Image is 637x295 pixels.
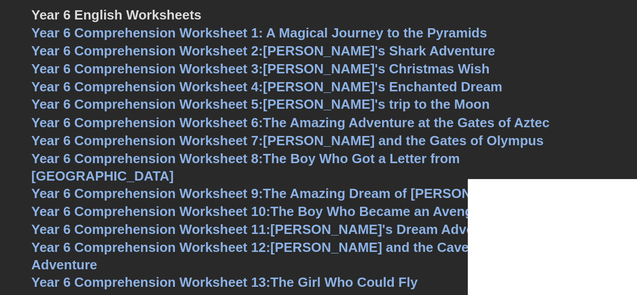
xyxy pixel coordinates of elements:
a: Year 6 Comprehension Worksheet 10:The Boy Who Became an Avenger [31,203,486,219]
span: Year 6 Comprehension Worksheet 8: [31,150,263,166]
span: Year 6 Comprehension Worksheet 2: [31,43,263,58]
span: Year 6 Comprehension Worksheet 9: [31,185,263,201]
span: Year 6 Comprehension Worksheet 11: [31,221,270,237]
a: Year 6 Comprehension Worksheet 1: A Magical Journey to the Pyramids [31,25,487,41]
span: Year 6 Comprehension Worksheet 7: [31,132,263,148]
a: Year 6 Comprehension Worksheet 13:The Girl Who Could Fly [31,274,417,289]
span: Year 6 Comprehension Worksheet 5: [31,96,263,112]
a: Year 6 Comprehension Worksheet 8:The Boy Who Got a Letter from [GEOGRAPHIC_DATA] [31,150,460,183]
span: Year 6 Comprehension Worksheet 10: [31,203,270,219]
a: Year 6 Comprehension Worksheet 12:[PERSON_NAME] and the Cave of Sharks: A Dream Adventure [31,239,595,272]
a: Year 6 Comprehension Worksheet 7:[PERSON_NAME] and the Gates of Olympus [31,132,544,148]
a: Year 6 Comprehension Worksheet 4:[PERSON_NAME]'s Enchanted Dream [31,79,502,94]
span: Year 6 Comprehension Worksheet 4: [31,79,263,94]
span: Year 6 Comprehension Worksheet 12: [31,239,270,254]
a: Year 6 Comprehension Worksheet 5:[PERSON_NAME]'s trip to the Moon [31,96,490,112]
span: Year 6 Comprehension Worksheet 3: [31,61,263,76]
a: Year 6 Comprehension Worksheet 6:The Amazing Adventure at the Gates of Aztec [31,114,549,130]
iframe: Chat Widget [468,179,637,295]
a: Year 6 Comprehension Worksheet 9:The Amazing Dream of [PERSON_NAME] [31,185,522,201]
span: Year 6 Comprehension Worksheet 13: [31,274,270,289]
a: Year 6 Comprehension Worksheet 2:[PERSON_NAME]'s Shark Adventure [31,43,495,58]
a: Year 6 Comprehension Worksheet 11:[PERSON_NAME]'s Dream Adventure [31,221,507,237]
span: Year 6 Comprehension Worksheet 6: [31,114,263,130]
a: Year 6 Comprehension Worksheet 3:[PERSON_NAME]'s Christmas Wish [31,61,490,76]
